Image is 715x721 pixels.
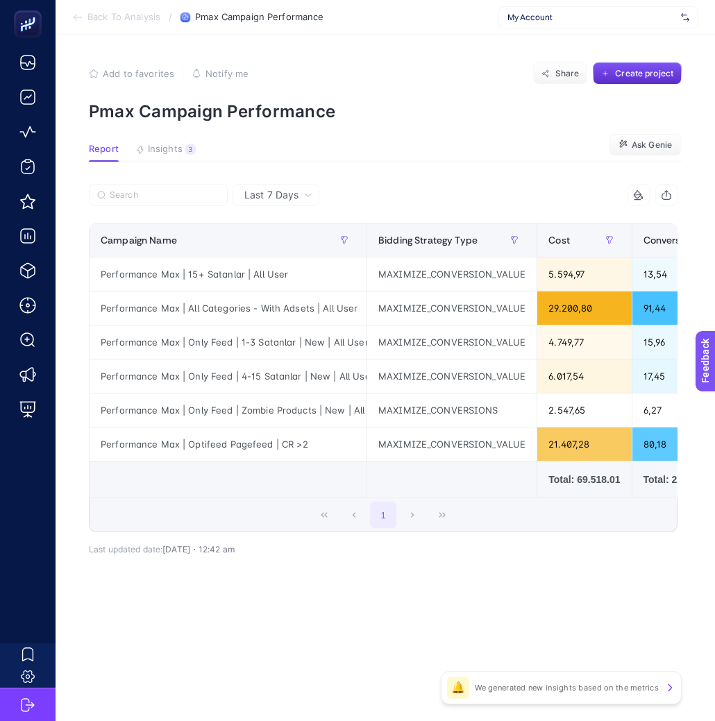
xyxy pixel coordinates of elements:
div: 5.594,97 [537,257,631,291]
span: Bidding Strategy Type [378,235,478,246]
span: Conversions [643,235,700,246]
span: My Account [507,12,675,23]
div: 29.200,80 [537,291,631,325]
button: Add to favorites [89,68,174,79]
div: 2.547,65 [537,393,631,427]
button: Notify me [192,68,249,79]
span: / [169,11,172,22]
span: Last 7 Days [244,188,298,202]
input: Search [110,190,219,201]
div: MAXIMIZE_CONVERSION_VALUE [367,291,537,325]
div: 4.749,77 [537,325,631,359]
span: Campaign Name [101,235,177,246]
div: Total: 69.518.01 [548,473,620,486]
div: MAXIMIZE_CONVERSION_VALUE [367,427,537,461]
div: Performance Max | Optifeed Pagefeed | CR >2 [90,427,367,461]
span: [DATE]・12:42 am [162,544,235,554]
span: Add to favorites [103,68,174,79]
span: Ask Genie [632,139,672,151]
div: MAXIMIZE_CONVERSIONS [367,393,537,427]
button: Create project [593,62,682,85]
span: Share [555,68,580,79]
button: Ask Genie [609,134,682,156]
span: Pmax Campaign Performance [195,12,323,23]
div: Performance Max | Only Feed | 4-15 Satanlar | New | All User [90,359,367,393]
div: 6.017,54 [537,359,631,393]
span: Back To Analysis [87,12,160,23]
div: MAXIMIZE_CONVERSION_VALUE [367,257,537,291]
span: Insights [148,144,183,155]
div: Performance Max | All Categories - With Adsets | All User [90,291,367,325]
div: 21.407,28 [537,427,631,461]
span: Notify me [205,68,249,79]
span: Cost [548,235,570,246]
div: Performance Max | Only Feed | Zombie Products | New | All User [90,393,367,427]
span: Feedback [8,4,53,15]
div: Performance Max | 15+ Satanlar | All User [90,257,367,291]
div: Performance Max | Only Feed | 1-3 Satanlar | New | All User [90,325,367,359]
span: Last updated date: [89,544,162,554]
p: Pmax Campaign Performance [89,101,682,121]
span: Report [89,144,119,155]
div: MAXIMIZE_CONVERSION_VALUE [367,359,537,393]
div: 3 [185,144,196,155]
img: svg%3e [681,10,689,24]
div: Last 7 Days [89,206,678,554]
button: Share [533,62,587,85]
button: 1 [370,502,396,528]
div: MAXIMIZE_CONVERSION_VALUE [367,325,537,359]
span: Create project [615,68,673,79]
